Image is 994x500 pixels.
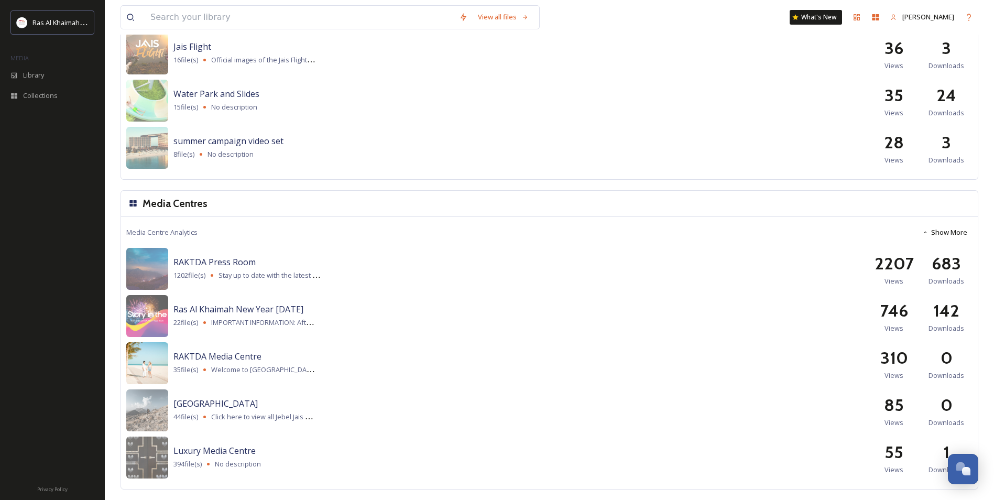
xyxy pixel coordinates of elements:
button: Open Chat [948,454,978,484]
span: Privacy Policy [37,486,68,493]
span: No description [207,149,254,159]
span: Water Park and Slides [173,88,259,100]
button: Show More [917,222,973,243]
img: 00673e52-cc5a-420c-a61f-7b8abfb0f54c.jpg [126,32,168,74]
span: Downloads [929,276,964,286]
span: Views [884,465,903,475]
h2: 3 [942,130,951,155]
span: IMPORTANT INFORMATION: After clicking Download, your download will load in the background and sta... [211,317,820,327]
span: 8 file(s) [173,149,194,159]
img: Logo_RAKTDA_RGB-01.png [17,17,27,28]
h2: 3 [942,36,951,61]
span: Views [884,323,903,333]
span: Views [884,371,903,381]
span: Downloads [929,323,964,333]
span: Downloads [929,155,964,165]
span: Ras Al Khaimah Tourism Development Authority [32,17,181,27]
span: Views [884,155,903,165]
h2: 1 [943,440,949,465]
span: RAKTDA Press Room [173,256,256,268]
span: 394 file(s) [173,459,202,469]
img: 7e8a814c-968e-46a8-ba33-ea04b7243a5d.jpg [126,342,168,384]
span: [GEOGRAPHIC_DATA] [173,398,258,409]
h2: 0 [941,345,953,371]
span: Downloads [929,371,964,381]
span: 22 file(s) [173,318,198,328]
img: 06463677-c337-4b7d-8220-caadadcdc2f3.jpg [126,295,168,337]
h3: Media Centres [143,196,207,211]
img: af43f390-05ef-4fa9-bb37-4833bd5513fb.jpg [126,389,168,431]
span: Views [884,418,903,428]
span: Media Centre Analytics [126,227,198,237]
span: Downloads [929,418,964,428]
span: No description [215,459,261,469]
h2: 85 [884,393,904,418]
span: Views [884,61,903,71]
span: 1202 file(s) [173,270,205,280]
span: Views [884,276,903,286]
span: summer campaign video set [173,135,283,147]
span: Stay up to date with the latest press releases, fact sheets, and media assets in our press room. [219,270,517,280]
h2: 36 [884,36,903,61]
span: 44 file(s) [173,412,198,422]
img: 05d58a82-7e1a-4985-b434-44bae0234e2e.jpg [126,437,168,479]
input: Search your library [145,6,454,29]
a: [PERSON_NAME] [885,7,959,27]
span: Click here to view all Jebel Jais products-related branding assets (logos). [211,411,434,421]
span: 15 file(s) [173,102,198,112]
img: aedd1855-4f01-4f9b-8e61-bb3a9ebfb92b.jpg [126,127,168,169]
span: Ras Al Khaimah New Year [DATE] [173,303,303,315]
span: Views [884,108,903,118]
h2: 55 [884,440,903,465]
h2: 142 [933,298,959,323]
span: MEDIA [10,54,29,62]
span: 16 file(s) [173,55,198,65]
span: Luxury Media Centre [173,445,256,456]
h2: 24 [936,83,956,108]
span: Downloads [929,108,964,118]
img: 3b10a87d-11ec-473d-b6b9-45e24cf45231.jpg [126,80,168,122]
span: Jais Flight [173,41,211,52]
h2: 2207 [875,251,914,276]
span: Downloads [929,61,964,71]
h2: 28 [884,130,904,155]
h2: 310 [880,345,908,371]
a: Privacy Policy [37,482,68,495]
span: 35 file(s) [173,365,198,375]
span: Collections [23,91,58,101]
img: d8c47eef-b660-4f9c-bffc-a14ec51d2a49.jpg [126,248,168,290]
span: RAKTDA Media Centre [173,351,261,362]
span: No description [211,102,257,112]
span: Official images of the Jais Flight - 2024 [211,55,327,64]
span: Library [23,70,44,80]
a: View all files [473,7,534,27]
h2: 683 [932,251,961,276]
span: Downloads [929,465,964,475]
h2: 746 [880,298,908,323]
span: [PERSON_NAME] [902,12,954,21]
h2: 35 [884,83,903,108]
a: What's New [790,10,842,25]
h2: 0 [941,393,953,418]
